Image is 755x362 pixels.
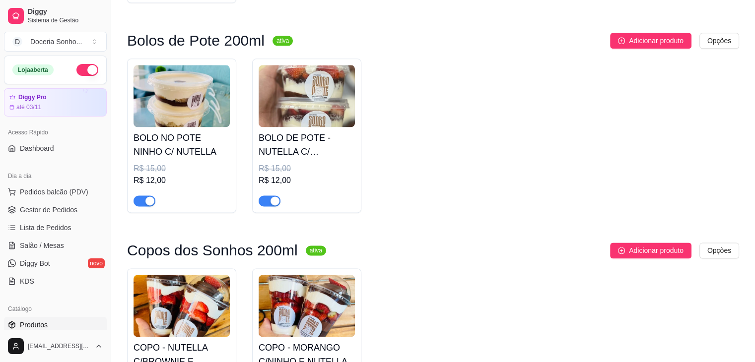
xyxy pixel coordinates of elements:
button: Adicionar produto [610,242,691,258]
h3: Bolos de Pote 200ml [127,35,265,47]
button: Opções [699,33,739,49]
span: Pedidos balcão (PDV) [20,187,88,197]
a: Gestor de Pedidos [4,202,107,218]
span: Produtos [20,320,48,330]
div: R$ 15,00 [134,163,230,175]
span: Gestor de Pedidos [20,205,77,215]
span: Dashboard [20,143,54,153]
span: plus-circle [618,247,625,254]
span: KDS [20,276,34,286]
div: R$ 15,00 [259,163,355,175]
a: Diggy Proaté 03/11 [4,88,107,117]
span: Opções [707,245,731,256]
h3: Copos dos Sonhos 200ml [127,244,298,256]
button: Opções [699,242,739,258]
a: Produtos [4,317,107,333]
span: Opções [707,35,731,46]
span: Salão / Mesas [20,241,64,250]
img: product-image [259,65,355,127]
div: Loja aberta [12,64,54,75]
a: Salão / Mesas [4,238,107,253]
div: Catálogo [4,301,107,317]
div: Doceria Sonho ... [30,37,82,47]
button: [EMAIL_ADDRESS][DOMAIN_NAME] [4,334,107,358]
span: Sistema de Gestão [28,16,103,24]
a: Diggy Botnovo [4,255,107,271]
span: Lista de Pedidos [20,223,71,233]
img: product-image [134,275,230,337]
button: Alterar Status [76,64,98,76]
span: Diggy Bot [20,258,50,268]
a: DiggySistema de Gestão [4,4,107,28]
a: Lista de Pedidos [4,220,107,236]
article: até 03/11 [16,103,41,111]
button: Select a team [4,32,107,52]
sup: ativa [306,245,326,255]
div: R$ 12,00 [134,175,230,186]
h4: BOLO NO POTE NINHO C/ NUTELLA [134,131,230,159]
span: D [12,37,22,47]
span: Diggy [28,7,103,16]
sup: ativa [273,36,293,46]
div: Dia a dia [4,168,107,184]
span: plus-circle [618,37,625,44]
button: Adicionar produto [610,33,691,49]
img: product-image [134,65,230,127]
span: Adicionar produto [629,245,684,256]
button: Pedidos balcão (PDV) [4,184,107,200]
div: R$ 12,00 [259,175,355,186]
h4: BOLO DE POTE - NUTELLA C/ MORANGOS [259,131,355,159]
span: [EMAIL_ADDRESS][DOMAIN_NAME] [28,342,91,350]
article: Diggy Pro [18,94,47,101]
img: product-image [259,275,355,337]
span: Adicionar produto [629,35,684,46]
a: Dashboard [4,140,107,156]
a: KDS [4,273,107,289]
div: Acesso Rápido [4,124,107,140]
